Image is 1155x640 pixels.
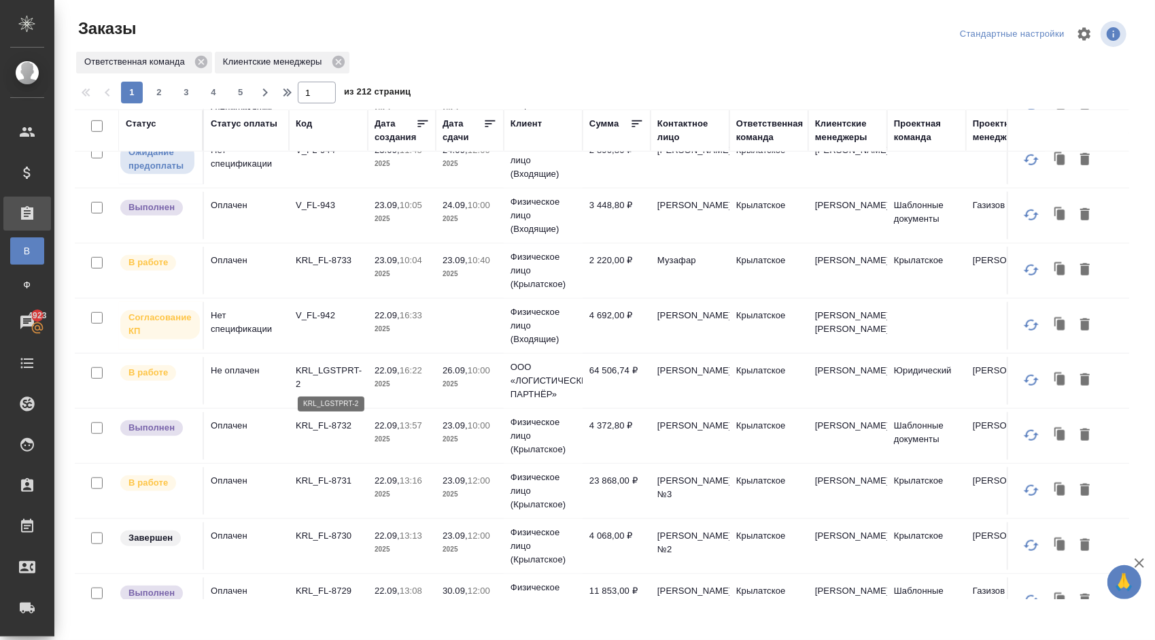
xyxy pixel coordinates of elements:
p: KRL_FL-8731 [296,474,361,488]
p: 10:04 [400,255,422,265]
span: 5 [230,86,252,99]
div: Проектная команда [894,117,959,144]
button: 4 [203,82,224,103]
p: 2025 [375,598,429,611]
p: Выполнен [128,201,175,214]
p: 10:00 [468,420,490,431]
td: [PERSON_NAME] №3 [651,467,729,515]
td: [PERSON_NAME] [966,247,1045,294]
p: Физическое лицо (Входящие) [511,140,576,181]
div: split button [956,24,1068,45]
p: KRL_FL-8732 [296,419,361,433]
div: Дата сдачи [443,117,483,144]
p: 22.09, [375,530,400,541]
a: Ф [10,271,44,299]
td: Газизов Ринат [966,192,1045,239]
p: V_FL-942 [296,309,361,322]
p: 13:57 [400,420,422,431]
p: 13:08 [400,586,422,596]
p: 2025 [375,488,429,501]
td: Крылатское [729,137,808,184]
div: Выставляет ПМ после принятия заказа от КМа [119,474,196,492]
td: Оплачен [204,577,289,625]
button: Клонировать [1048,533,1073,558]
td: Крылатское [729,467,808,515]
td: Не оплачен [204,357,289,405]
td: Шаблонные документы [887,412,966,460]
p: 2025 [375,212,429,226]
p: KRL_FL-8729 [296,584,361,598]
button: Удалить [1073,257,1097,283]
td: [PERSON_NAME] [651,192,729,239]
td: Оплачен [204,412,289,460]
td: Крылатское [729,412,808,460]
p: Ожидание предоплаты [128,146,186,173]
button: Клонировать [1048,202,1073,228]
div: Статус оплаты [211,117,277,131]
td: Крылатское [729,577,808,625]
td: [PERSON_NAME] [651,302,729,350]
p: 10:00 [468,200,490,210]
button: Удалить [1073,147,1097,173]
td: Оплачен [204,192,289,239]
p: 10:05 [400,200,422,210]
button: Клонировать [1048,422,1073,448]
button: Удалить [1073,533,1097,558]
p: 23.09, [443,255,468,265]
p: 12:00 [468,475,490,486]
td: 23 868,00 ₽ [583,467,651,515]
p: 12:00 [468,530,490,541]
p: 23.09, [375,255,400,265]
p: В работе [128,256,168,269]
p: 24.09, [443,200,468,210]
span: В [17,244,37,258]
p: 23.09, [443,530,468,541]
p: V_FL-943 [296,199,361,212]
button: Удалить [1073,202,1097,228]
td: [PERSON_NAME] [808,522,887,570]
td: Оплачен [204,522,289,570]
p: 2025 [375,543,429,556]
button: 3 [175,82,197,103]
div: Сумма [589,117,619,131]
a: 4923 [3,305,51,339]
td: [PERSON_NAME] [808,412,887,460]
p: KRL_LGSTPRT-2 [296,364,361,391]
p: KRL_FL-8730 [296,529,361,543]
div: Выставляет ПМ после сдачи и проведения начислений. Последний этап для ПМа [119,419,196,437]
p: 23.09, [443,420,468,431]
button: Клонировать [1048,367,1073,393]
td: 3 448,80 ₽ [583,192,651,239]
button: 5 [230,82,252,103]
button: Клонировать [1048,477,1073,503]
td: Оплачен [204,467,289,515]
p: Выполнен [128,586,175,600]
span: 4923 [20,309,54,322]
button: Удалить [1073,477,1097,503]
td: Нет спецификации [204,137,289,184]
p: Согласование КП [128,311,192,338]
td: Крылатское [887,522,966,570]
span: 3 [175,86,197,99]
td: [PERSON_NAME] [808,357,887,405]
p: Выполнен [128,421,175,435]
td: [PERSON_NAME] [966,412,1045,460]
div: Контактное лицо [657,117,723,144]
p: Физическое лицо (Крылатское) [511,416,576,456]
button: Обновить [1015,364,1048,397]
td: [PERSON_NAME] [966,522,1045,570]
td: Шаблонные документы [887,577,966,625]
td: [PERSON_NAME] №1 [651,577,729,625]
button: Обновить [1015,419,1048,452]
td: Юридический [887,357,966,405]
td: [PERSON_NAME] [808,247,887,294]
span: 4 [203,86,224,99]
td: [PERSON_NAME], [PERSON_NAME] [808,302,887,350]
p: 2025 [443,212,497,226]
td: [PERSON_NAME] [651,137,729,184]
p: 16:22 [400,365,422,375]
td: [PERSON_NAME] [808,192,887,239]
td: [PERSON_NAME] [966,467,1045,515]
p: 10:40 [468,255,490,265]
button: Обновить [1015,199,1048,231]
